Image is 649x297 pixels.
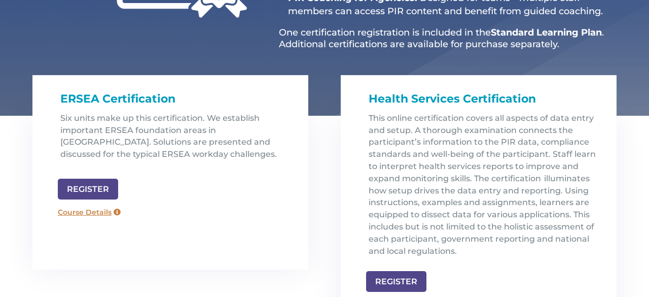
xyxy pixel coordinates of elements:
span: . Additional certifications are available for purchase separately. [279,27,604,50]
strong: Standard Learning Plan [491,27,602,38]
span: ERSEA Certification [60,92,175,106]
a: REGISTER [58,179,118,200]
span: Health Services Certification [369,92,536,106]
a: REGISTER [366,271,426,292]
a: Course Details [53,205,126,221]
span: One certification registration is included in the [279,27,491,38]
span: This online certification covers all aspects of data entry and setup. A thorough examination conn... [369,113,596,256]
p: Six units make up this certification. We establish important ERSEA foundation areas in [GEOGRAPHI... [60,112,288,169]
